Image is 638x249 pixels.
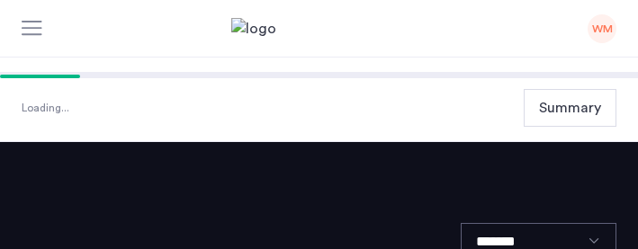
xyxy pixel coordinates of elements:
button: Summary [524,89,616,127]
div: WM [588,14,616,43]
div: Loading... [22,99,69,117]
iframe: chat widget [562,177,620,231]
img: logo [231,18,408,40]
a: Cazamio logo [231,18,408,40]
